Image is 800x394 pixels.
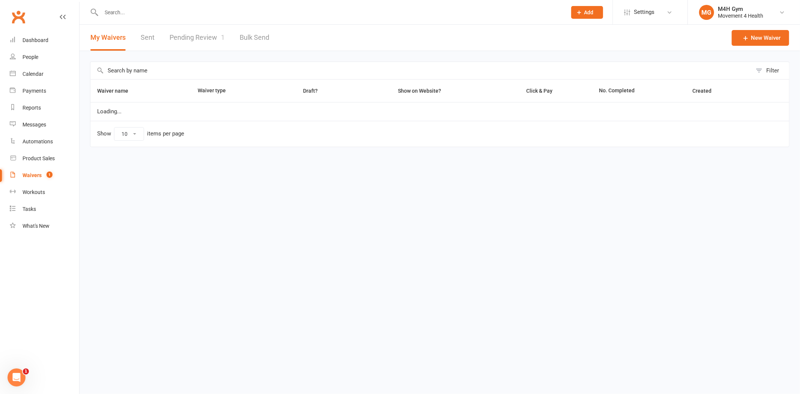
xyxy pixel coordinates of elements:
[527,88,553,94] span: Click & Pay
[23,155,55,161] div: Product Sales
[732,30,789,46] a: New Waiver
[10,167,79,184] a: Waivers 1
[571,6,603,19] button: Add
[692,88,720,94] span: Created
[97,127,184,141] div: Show
[221,33,225,41] span: 1
[10,116,79,133] a: Messages
[23,223,50,229] div: What's New
[718,12,763,19] div: Movement 4 Health
[23,368,29,374] span: 1
[10,218,79,235] a: What's New
[23,138,53,144] div: Automations
[766,66,779,75] div: Filter
[23,122,46,128] div: Messages
[634,4,654,21] span: Settings
[10,83,79,99] a: Payments
[391,86,449,95] button: Show on Website?
[303,88,318,94] span: Draft?
[8,368,26,386] iframe: Intercom live chat
[90,62,752,79] input: Search by name
[141,25,155,51] a: Sent
[398,88,441,94] span: Show on Website?
[23,54,38,60] div: People
[147,131,184,137] div: items per page
[584,9,594,15] span: Add
[23,172,42,178] div: Waivers
[10,133,79,150] a: Automations
[97,86,137,95] button: Waiver name
[692,86,720,95] button: Created
[718,6,763,12] div: M4H Gym
[90,25,126,51] button: My Waivers
[296,86,326,95] button: Draft?
[10,66,79,83] a: Calendar
[23,105,41,111] div: Reports
[99,7,561,18] input: Search...
[10,99,79,116] a: Reports
[23,189,45,195] div: Workouts
[170,25,225,51] a: Pending Review1
[10,201,79,218] a: Tasks
[47,171,53,178] span: 1
[10,49,79,66] a: People
[752,62,789,79] button: Filter
[191,80,270,102] th: Waiver type
[240,25,269,51] a: Bulk Send
[10,150,79,167] a: Product Sales
[23,206,36,212] div: Tasks
[97,88,137,94] span: Waiver name
[592,80,686,102] th: No. Completed
[520,86,561,95] button: Click & Pay
[23,37,48,43] div: Dashboard
[23,88,46,94] div: Payments
[9,8,28,26] a: Clubworx
[90,102,789,121] td: Loading...
[10,184,79,201] a: Workouts
[699,5,714,20] div: MG
[23,71,44,77] div: Calendar
[10,32,79,49] a: Dashboard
